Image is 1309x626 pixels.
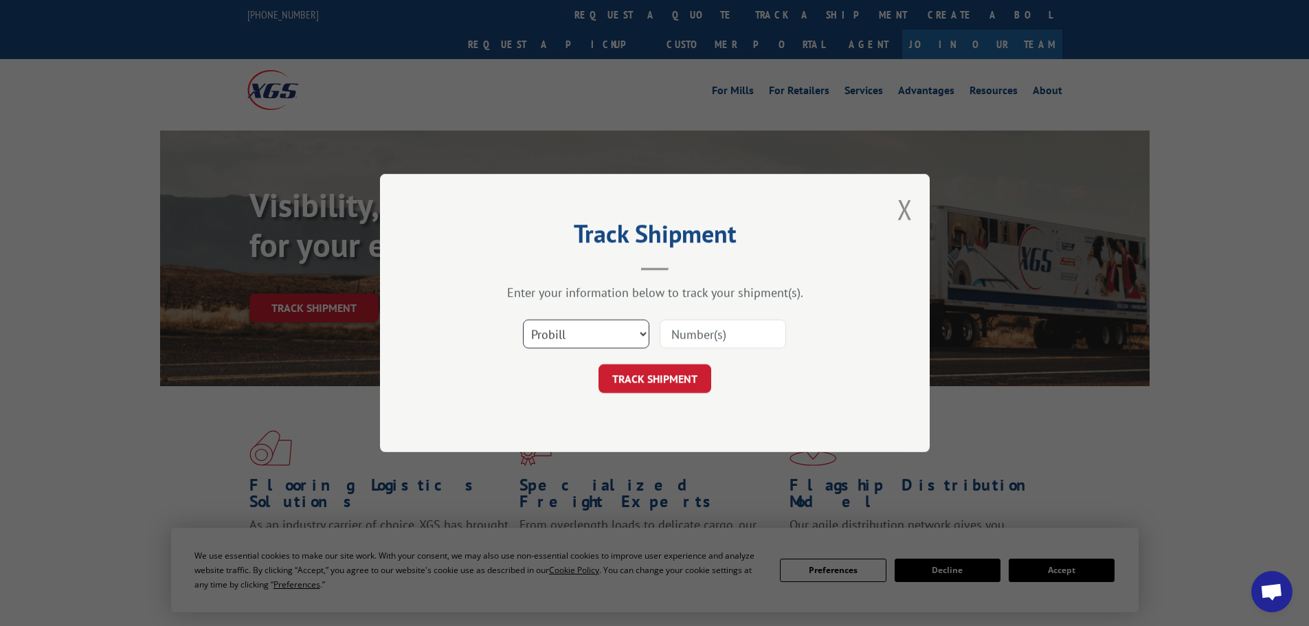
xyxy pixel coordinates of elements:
[449,224,861,250] h2: Track Shipment
[897,191,913,227] button: Close modal
[660,320,786,348] input: Number(s)
[449,284,861,300] div: Enter your information below to track your shipment(s).
[1251,571,1293,612] div: Open chat
[598,364,711,393] button: TRACK SHIPMENT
